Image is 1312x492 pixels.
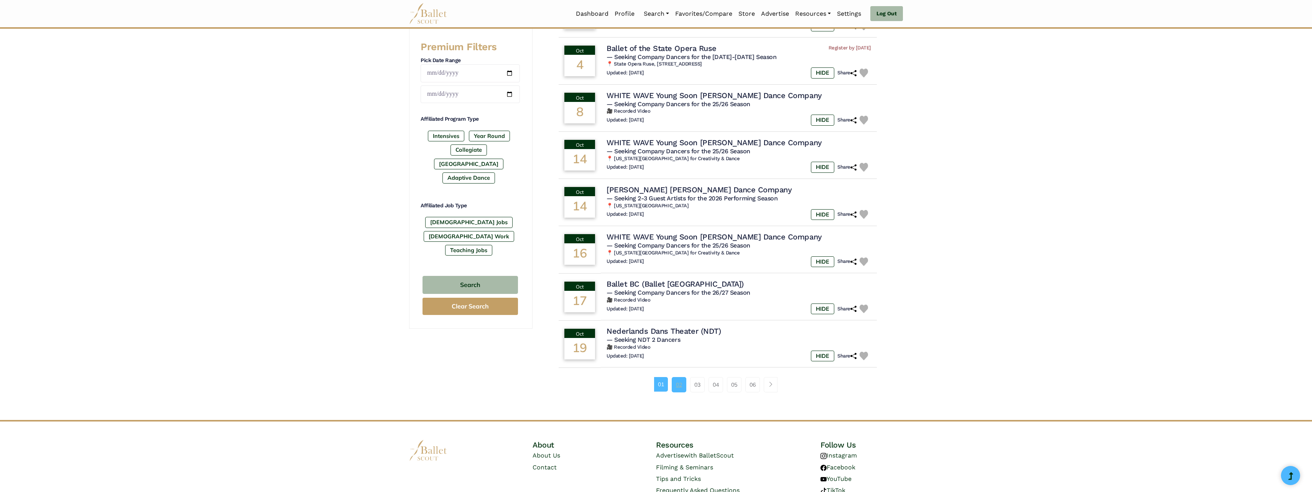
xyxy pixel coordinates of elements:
div: Oct [564,46,595,55]
span: — Seeking Company Dancers for the [DATE]-[DATE] Season [607,53,776,61]
label: HIDE [811,209,834,220]
a: Tips and Tricks [656,475,701,482]
a: Advertise [758,6,792,22]
div: Oct [564,234,595,243]
h6: Share [837,306,857,312]
a: Contact [533,464,557,471]
span: — Seeking Company Dancers for the 26/27 Season [607,289,750,296]
h6: Share [837,70,857,76]
h4: Ballet BC (Ballet [GEOGRAPHIC_DATA]) [607,279,744,289]
a: Dashboard [573,6,612,22]
h6: Updated: [DATE] [607,258,644,265]
h4: WHITE WAVE Young Soon [PERSON_NAME] Dance Company [607,232,822,242]
a: YouTube [820,475,852,482]
button: Clear Search [423,298,518,315]
label: HIDE [811,115,834,125]
h6: Updated: [DATE] [607,164,644,171]
span: — Seeking Company Dancers for the 25/26 Season [607,148,750,155]
h4: WHITE WAVE Young Soon [PERSON_NAME] Dance Company [607,138,822,148]
label: [DEMOGRAPHIC_DATA] Work [424,231,514,242]
label: HIDE [811,256,834,267]
h4: Follow Us [820,440,903,450]
label: [DEMOGRAPHIC_DATA] Jobs [425,217,513,228]
div: Oct [564,140,595,149]
h6: 🎥 Recorded Video [607,344,871,351]
a: Profile [612,6,638,22]
h6: Updated: [DATE] [607,117,644,123]
div: Oct [564,282,595,291]
div: 8 [564,102,595,123]
h6: Updated: [DATE] [607,211,644,218]
button: Search [423,276,518,294]
h6: Share [837,211,857,218]
a: Favorites/Compare [672,6,735,22]
a: Search [641,6,672,22]
div: Oct [564,93,595,102]
label: HIDE [811,351,834,361]
a: Facebook [820,464,855,471]
h6: Updated: [DATE] [607,353,644,359]
img: instagram logo [820,453,827,459]
span: — Seeking Company Dancers for the 25/26 Season [607,242,750,249]
h4: Affiliated Program Type [421,115,520,123]
a: Resources [792,6,834,22]
img: logo [409,440,447,461]
a: 03 [690,377,705,392]
label: [GEOGRAPHIC_DATA] [434,159,503,169]
h6: 🎥 Recorded Video [607,108,871,115]
label: Collegiate [450,144,487,155]
h6: Share [837,164,857,171]
h6: 📍 State Opera Ruse, [STREET_ADDRESS] [607,61,871,67]
div: 14 [564,196,595,218]
div: 14 [564,149,595,171]
h6: Share [837,117,857,123]
h4: About [533,440,615,450]
label: Teaching Jobs [445,245,492,256]
h4: Affiliated Job Type [421,202,520,210]
h6: Updated: [DATE] [607,70,644,76]
label: HIDE [811,67,834,78]
h6: 📍 [US_STATE][GEOGRAPHIC_DATA] for Creativity & Dance [607,250,871,256]
h4: Resources [656,440,779,450]
a: 05 [727,377,741,392]
label: Year Round [469,131,510,141]
h6: 🎥 Recorded Video [607,297,871,303]
a: Log Out [870,6,903,21]
div: 4 [564,55,595,76]
span: Register by [DATE] [829,45,871,51]
img: youtube logo [820,476,827,482]
a: Instagram [820,452,857,459]
span: with BalletScout [684,452,734,459]
span: — Seeking 2-3 Guest Artists for the 2026 Performing Season [607,195,778,202]
h4: WHITE WAVE Young Soon [PERSON_NAME] Dance Company [607,90,822,100]
h6: Updated: [DATE] [607,306,644,312]
label: Adaptive Dance [442,172,495,183]
h4: [PERSON_NAME] [PERSON_NAME] Dance Company [607,185,792,195]
div: 19 [564,338,595,359]
a: 01 [654,377,668,392]
a: About Us [533,452,560,459]
div: Oct [564,329,595,338]
h6: 📍 [US_STATE][GEOGRAPHIC_DATA] for Creativity & Dance [607,156,871,162]
h3: Premium Filters [421,41,520,54]
a: 02 [672,377,686,392]
div: 16 [564,243,595,265]
label: HIDE [811,162,834,172]
div: Oct [564,187,595,196]
h6: Share [837,353,857,359]
a: Filming & Seminars [656,464,713,471]
span: — Seeking Company Dancers for the 25/26 Season [607,100,750,108]
a: Settings [834,6,864,22]
img: facebook logo [820,465,827,471]
h6: 📍 [US_STATE][GEOGRAPHIC_DATA] [607,203,871,209]
a: Store [735,6,758,22]
nav: Page navigation example [654,377,782,392]
a: 04 [709,377,723,392]
a: 06 [745,377,760,392]
h4: Pick Date Range [421,57,520,64]
h4: Nederlands Dans Theater (NDT) [607,326,721,336]
h4: Ballet of the State Opera Ruse [607,43,717,53]
label: HIDE [811,303,834,314]
div: 17 [564,291,595,312]
h6: Share [837,258,857,265]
